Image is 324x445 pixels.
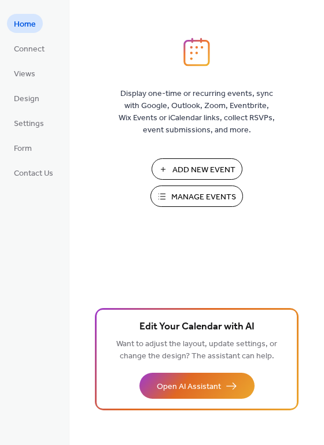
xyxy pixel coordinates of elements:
span: Settings [14,118,44,130]
a: Form [7,138,39,157]
span: Add New Event [172,164,235,176]
span: Edit Your Calendar with AI [139,319,255,335]
span: Connect [14,43,45,55]
span: Design [14,93,39,105]
a: Design [7,88,46,107]
button: Add New Event [152,158,242,180]
span: Views [14,68,35,80]
span: Home [14,18,36,31]
a: Contact Us [7,163,60,182]
img: logo_icon.svg [183,38,210,66]
span: Manage Events [171,191,236,203]
a: Connect [7,39,51,58]
a: Views [7,64,42,83]
a: Home [7,14,43,33]
span: Open AI Assistant [157,381,221,393]
span: Form [14,143,32,155]
button: Manage Events [150,186,243,207]
a: Settings [7,113,51,132]
span: Want to adjust the layout, update settings, or change the design? The assistant can help. [116,336,277,364]
button: Open AI Assistant [139,373,255,399]
span: Display one-time or recurring events, sync with Google, Outlook, Zoom, Eventbrite, Wix Events or ... [119,88,275,136]
span: Contact Us [14,168,53,180]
